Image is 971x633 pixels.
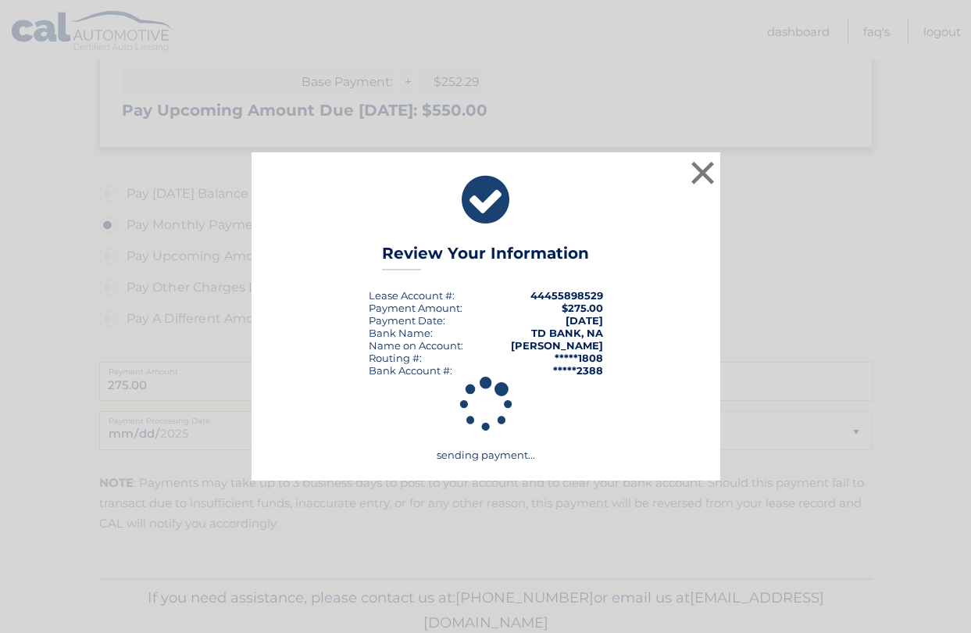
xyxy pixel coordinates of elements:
span: [DATE] [566,314,603,327]
div: Name on Account: [369,339,463,352]
div: Bank Account #: [369,364,452,377]
div: Lease Account #: [369,289,455,302]
strong: 44455898529 [530,289,603,302]
div: Routing #: [369,352,422,364]
div: Payment Amount: [369,302,462,314]
div: sending payment... [271,377,701,461]
span: Payment Date [369,314,443,327]
button: × [687,157,719,188]
strong: [PERSON_NAME] [511,339,603,352]
div: Bank Name: [369,327,433,339]
span: $275.00 [562,302,603,314]
strong: TD BANK, NA [531,327,603,339]
h3: Review Your Information [382,244,589,271]
div: : [369,314,445,327]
